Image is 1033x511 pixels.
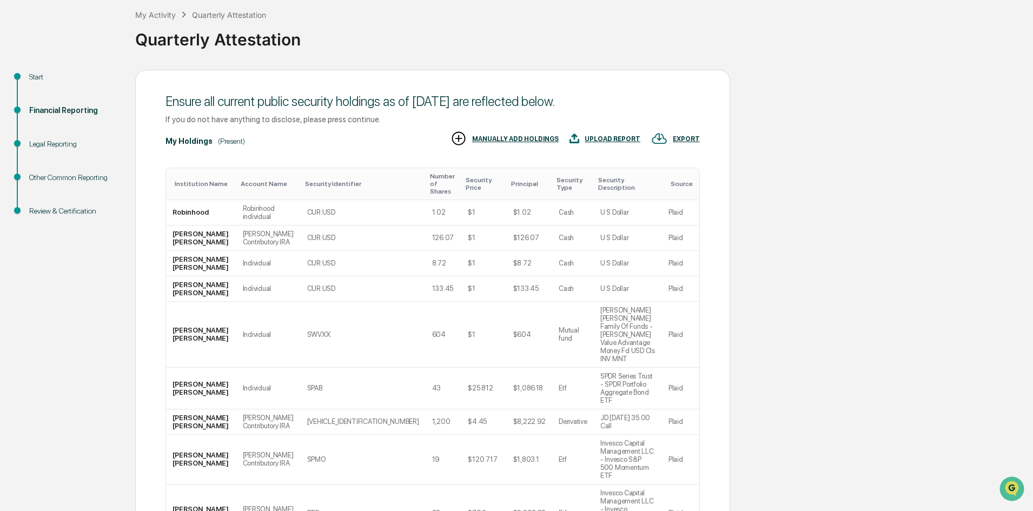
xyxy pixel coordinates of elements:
td: Robinhood [166,200,236,225]
td: CUR:USD [301,200,426,225]
div: Start [29,71,118,83]
td: Plaid [662,409,699,435]
td: Plaid [662,225,699,251]
td: $25.812 [461,368,506,409]
td: Plaid [662,251,699,276]
div: UPLOAD REPORT [585,135,640,143]
td: Mutual fund [552,302,594,368]
td: Individual [236,276,301,302]
a: 🖐️Preclearance [6,132,74,151]
div: 🗄️ [78,137,87,146]
td: U S Dollar [594,225,662,251]
td: [PERSON_NAME] [PERSON_NAME] [166,302,236,368]
div: Other Common Reporting [29,172,118,183]
td: Plaid [662,200,699,225]
td: $1.02 [507,200,553,225]
div: EXPORT [673,135,700,143]
div: 🔎 [11,158,19,167]
td: SPMO [301,435,426,485]
td: [PERSON_NAME] Contributory IRA [236,409,301,435]
td: [PERSON_NAME] Contributory IRA [236,225,301,251]
img: UPLOAD REPORT [570,130,579,147]
td: Plaid [662,435,699,485]
a: 🗄️Attestations [74,132,138,151]
td: Cash [552,276,594,302]
td: $1 [461,225,506,251]
td: [PERSON_NAME] [PERSON_NAME] [166,435,236,485]
div: My Activity [135,10,176,19]
a: Powered byPylon [76,183,131,191]
td: Derivative [552,409,594,435]
div: We're available if you need us! [37,94,137,102]
td: Plaid [662,276,699,302]
td: Etf [552,435,594,485]
button: Start new chat [184,86,197,99]
td: [PERSON_NAME] [PERSON_NAME] [166,276,236,302]
span: Attestations [89,136,134,147]
div: Toggle SortBy [175,180,232,188]
td: Etf [552,368,594,409]
div: Legal Reporting [29,138,118,150]
td: $1 [461,251,506,276]
td: Cash [552,225,594,251]
td: Robinhood individual [236,200,301,225]
iframe: Open customer support [998,475,1028,505]
a: 🔎Data Lookup [6,152,72,172]
div: Toggle SortBy [511,180,548,188]
img: 1746055101610-c473b297-6a78-478c-a979-82029cc54cd1 [11,83,30,102]
td: U S Dollar [594,200,662,225]
td: $1 [461,200,506,225]
div: Toggle SortBy [241,180,296,188]
td: $133.45 [507,276,553,302]
div: Start new chat [37,83,177,94]
td: SPAB [301,368,426,409]
td: U S Dollar [594,251,662,276]
td: $8,222.92 [507,409,553,435]
img: MANUALLY ADD HOLDINGS [451,130,467,147]
div: 🖐️ [11,137,19,146]
td: 1.02 [426,200,462,225]
td: 1,200 [426,409,462,435]
td: Invesco Capital Management LLC - Invesco S&P 500 Momentum ETF [594,435,662,485]
div: Toggle SortBy [430,172,458,195]
td: $1 [461,302,506,368]
td: $1 [461,276,506,302]
div: Quarterly Attestation [135,21,1028,49]
td: [PERSON_NAME] [PERSON_NAME] Family Of Funds - [PERSON_NAME] Value Advantage Money Fd USD Cls INV MNT [594,302,662,368]
td: 604 [426,302,462,368]
div: If you do not have anything to disclose, please press continue. [165,115,700,124]
td: Individual [236,368,301,409]
td: $1,086.18 [507,368,553,409]
td: 43 [426,368,462,409]
img: EXPORT [651,130,667,147]
div: Financial Reporting [29,105,118,116]
td: $604 [507,302,553,368]
td: 133.45 [426,276,462,302]
div: Toggle SortBy [598,176,658,191]
div: Toggle SortBy [305,180,421,188]
td: Individual [236,302,301,368]
div: Toggle SortBy [466,176,502,191]
td: 8.72 [426,251,462,276]
td: CUR:USD [301,225,426,251]
td: $126.07 [507,225,553,251]
td: CUR:USD [301,276,426,302]
td: $4.45 [461,409,506,435]
div: My Holdings [165,137,213,145]
span: Preclearance [22,136,70,147]
p: How can we help? [11,23,197,40]
td: 19 [426,435,462,485]
span: Pylon [108,183,131,191]
td: Plaid [662,368,699,409]
div: MANUALLY ADD HOLDINGS [472,135,559,143]
td: Plaid [662,302,699,368]
td: SPDR Series Trust - SPDR Portfolio Aggregate Bond ETF [594,368,662,409]
td: [PERSON_NAME] Contributory IRA [236,435,301,485]
td: [PERSON_NAME] [PERSON_NAME] [166,251,236,276]
td: U S Dollar [594,276,662,302]
td: JD [DATE] 35.00 Call [594,409,662,435]
div: Toggle SortBy [557,176,590,191]
td: Cash [552,251,594,276]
